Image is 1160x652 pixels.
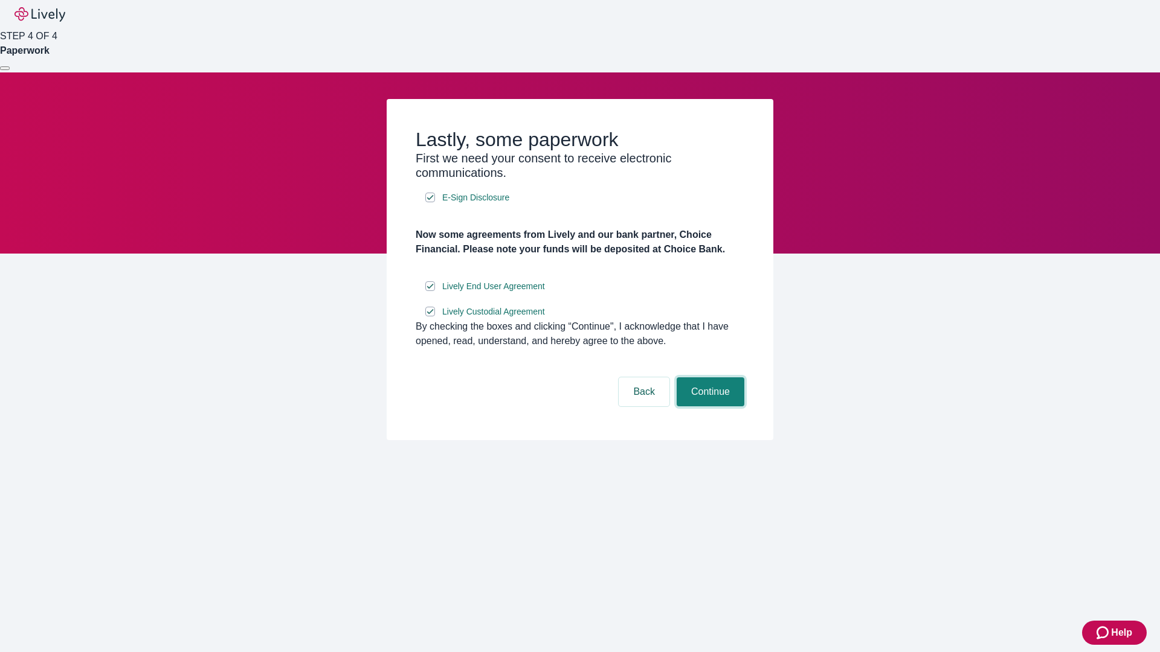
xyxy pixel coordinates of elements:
h2: Lastly, some paperwork [416,128,744,151]
span: Lively Custodial Agreement [442,305,545,318]
img: Lively [14,7,65,22]
h3: First we need your consent to receive electronic communications. [416,151,744,180]
svg: Zendesk support icon [1097,625,1111,640]
div: By checking the boxes and clicking “Continue", I acknowledge that I have opened, read, understand... [416,319,744,348]
span: Lively End User Agreement [442,280,545,293]
button: Back [619,377,669,406]
span: Help [1111,625,1132,640]
a: e-sign disclosure document [440,190,512,205]
button: Continue [677,377,744,406]
span: E-Sign Disclosure [442,191,509,204]
a: e-sign disclosure document [440,279,547,294]
button: Zendesk support iconHelp [1082,621,1147,645]
a: e-sign disclosure document [440,304,547,319]
h4: Now some agreements from Lively and our bank partner, Choice Financial. Please note your funds wi... [416,228,744,257]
